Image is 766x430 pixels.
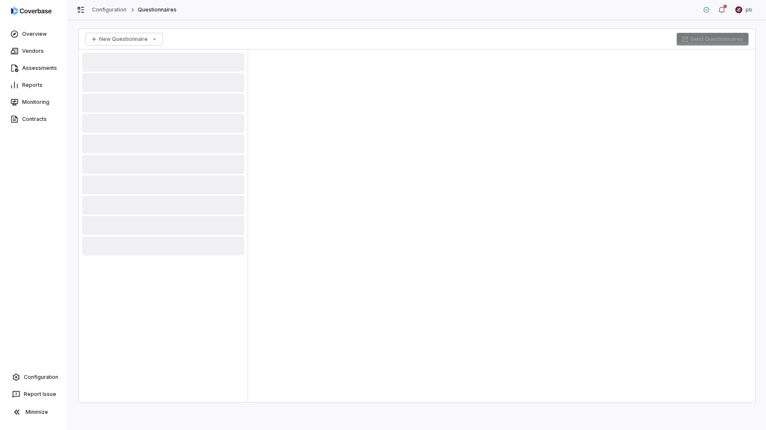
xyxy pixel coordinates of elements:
span: pb [746,6,752,13]
img: logo-D7KZi-bG.svg [11,7,51,15]
a: Configuration [3,370,64,385]
a: Contracts [2,112,66,127]
a: Reports [2,77,66,93]
a: Vendors [2,43,66,59]
a: Overview [2,26,66,42]
span: Questionnaires [138,6,177,13]
button: Send Questionnaires [677,33,749,46]
a: Configuration [92,6,127,13]
button: Report Issue [3,387,64,402]
button: pb undefined avatarpb [730,3,757,16]
button: Minimize [3,404,64,421]
button: New Questionnaire [86,33,163,46]
img: pb undefined avatar [735,6,742,13]
a: Monitoring [2,95,66,110]
a: Assessments [2,60,66,76]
